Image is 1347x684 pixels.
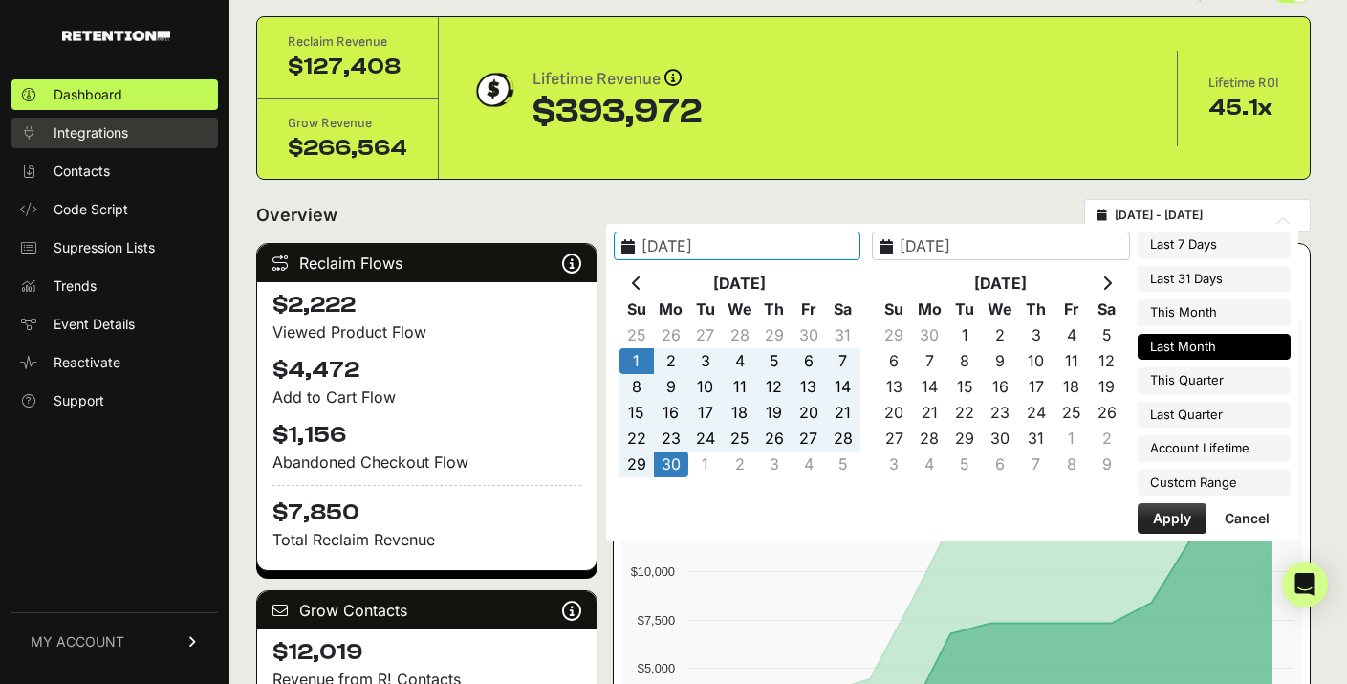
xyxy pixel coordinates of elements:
[723,374,757,400] td: 11
[826,400,860,426] td: 21
[792,452,826,477] td: 4
[532,93,702,131] div: $393,972
[272,637,581,668] h4: $12,019
[11,309,218,340] a: Event Details
[1089,322,1124,348] td: 5
[1018,297,1054,322] th: Th
[1138,503,1206,534] button: Apply
[272,451,581,474] div: Abandoned Checkout Flow
[11,232,218,263] a: Supression Lists
[1018,374,1054,400] td: 17
[947,426,983,452] td: 29
[757,297,792,322] th: Th
[619,374,654,400] td: 8
[11,347,218,378] a: Reactivate
[877,348,912,374] td: 6
[1138,266,1291,293] li: Last 31 Days
[688,400,723,426] td: 17
[11,194,218,225] a: Code Script
[947,374,983,400] td: 15
[654,400,688,426] td: 16
[1089,400,1124,426] td: 26
[11,271,218,301] a: Trends
[688,297,723,322] th: Tu
[272,528,581,551] p: Total Reclaim Revenue
[272,320,581,343] div: Viewed Product Flow
[631,564,675,579] text: $10,000
[54,276,97,296] span: Trends
[947,297,983,322] th: Tu
[792,348,826,374] td: 6
[654,297,688,322] th: Mo
[11,118,218,148] a: Integrations
[912,322,947,348] td: 30
[877,322,912,348] td: 29
[912,426,947,452] td: 28
[654,374,688,400] td: 9
[792,322,826,348] td: 30
[1138,435,1291,462] li: Account Lifetime
[757,322,792,348] td: 29
[983,322,1018,348] td: 2
[826,452,860,477] td: 5
[877,297,912,322] th: Su
[792,374,826,400] td: 13
[688,348,723,374] td: 3
[912,400,947,426] td: 21
[826,374,860,400] td: 14
[757,348,792,374] td: 5
[1054,452,1089,477] td: 8
[288,133,407,164] div: $266,564
[688,374,723,400] td: 10
[983,348,1018,374] td: 9
[723,400,757,426] td: 18
[257,244,597,282] div: Reclaim Flows
[792,400,826,426] td: 20
[288,114,407,133] div: Grow Revenue
[654,452,688,477] td: 30
[1054,374,1089,400] td: 18
[257,591,597,629] div: Grow Contacts
[288,33,407,52] div: Reclaim Revenue
[619,426,654,452] td: 22
[1282,562,1328,607] div: Open Intercom Messenger
[912,374,947,400] td: 14
[272,420,581,451] h4: $1,156
[1089,426,1124,452] td: 2
[1054,297,1089,322] th: Fr
[272,386,581,408] div: Add to Cart Flow
[11,156,218,187] a: Contacts
[1208,93,1279,123] div: 45.1x
[1089,297,1124,322] th: Sa
[272,355,581,386] h4: $4,472
[1138,470,1291,496] li: Custom Range
[654,322,688,348] td: 26
[1054,400,1089,426] td: 25
[11,79,218,110] a: Dashboard
[469,66,517,114] img: dollar-coin-05c43ed7efb7bc0c12610022525b4bbbb207c7efeef5aecc26f025e68dcafac9.png
[947,400,983,426] td: 22
[619,348,654,374] td: 1
[826,297,860,322] th: Sa
[31,632,124,651] span: MY ACCOUNT
[983,400,1018,426] td: 23
[792,426,826,452] td: 27
[619,322,654,348] td: 25
[619,452,654,477] td: 29
[62,31,170,41] img: Retention.com
[1054,322,1089,348] td: 4
[826,322,860,348] td: 31
[688,426,723,452] td: 24
[877,400,912,426] td: 20
[877,452,912,477] td: 3
[912,348,947,374] td: 7
[54,238,155,257] span: Supression Lists
[983,452,1018,477] td: 6
[912,297,947,322] th: Mo
[272,485,581,528] h4: $7,850
[757,452,792,477] td: 3
[1089,452,1124,477] td: 9
[983,426,1018,452] td: 30
[912,452,947,477] td: 4
[11,386,218,416] a: Support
